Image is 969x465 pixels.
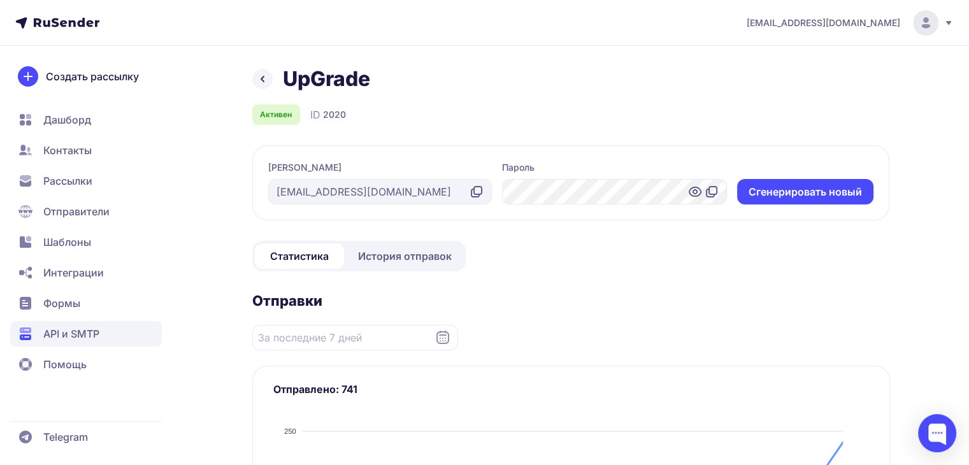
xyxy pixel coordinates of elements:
span: Дашборд [43,112,91,127]
h1: UpGrade [283,66,370,92]
span: Создать рассылку [46,69,139,84]
span: История отправок [358,248,452,264]
span: Активен [260,110,292,120]
h3: Отправлено: 741 [273,382,869,397]
div: ID [310,107,346,122]
span: Формы [43,296,80,311]
a: Telegram [10,424,162,450]
span: Telegram [43,429,88,445]
label: Пароль [502,161,535,174]
span: Контакты [43,143,92,158]
span: Шаблоны [43,234,91,250]
tspan: 250 [284,427,296,435]
span: Отправители [43,204,110,219]
input: Datepicker input [252,325,458,350]
span: [EMAIL_ADDRESS][DOMAIN_NAME] [747,17,900,29]
span: 2020 [323,108,346,121]
h2: Отправки [252,292,890,310]
label: [PERSON_NAME] [268,161,341,174]
button: Cгенерировать новый [737,179,873,204]
span: Интеграции [43,265,104,280]
a: История отправок [347,243,463,269]
span: Помощь [43,357,87,372]
span: Рассылки [43,173,92,189]
span: API и SMTP [43,326,99,341]
a: Статистика [255,243,344,269]
span: Статистика [270,248,329,264]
